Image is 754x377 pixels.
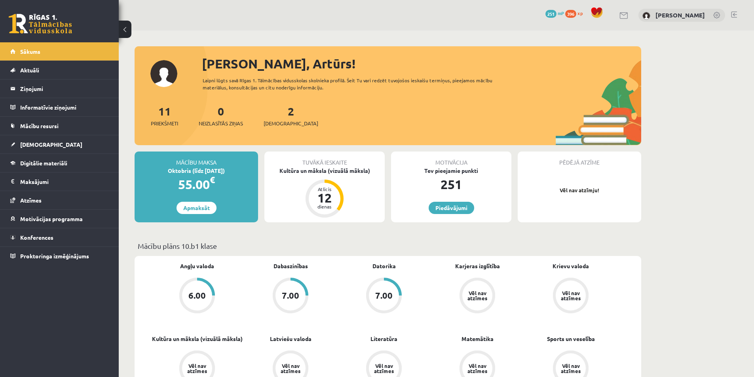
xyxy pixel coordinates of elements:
[370,335,397,343] a: Literatūra
[20,234,53,241] span: Konferences
[391,175,511,194] div: 251
[373,363,395,373] div: Vēl nav atzīmes
[135,152,258,167] div: Mācību maksa
[462,335,494,343] a: Matemātika
[455,262,500,270] a: Karjeras izglītība
[264,152,385,167] div: Tuvākā ieskaite
[337,278,431,315] a: 7.00
[264,167,385,219] a: Kultūra un māksla (vizuālā māksla) Atlicis 12 dienas
[10,98,109,116] a: Informatīvie ziņojumi
[429,202,474,214] a: Piedāvājumi
[20,172,109,191] legend: Maksājumi
[135,167,258,175] div: Oktobris (līdz [DATE])
[431,278,524,315] a: Vēl nav atzīmes
[560,290,582,301] div: Vēl nav atzīmes
[20,48,40,55] span: Sākums
[10,172,109,191] a: Maksājumi
[372,262,396,270] a: Datorika
[313,191,336,204] div: 12
[10,191,109,209] a: Atzīmes
[10,154,109,172] a: Digitālie materiāli
[20,252,89,260] span: Proktoringa izmēģinājums
[524,278,617,315] a: Vēl nav atzīmes
[20,122,59,129] span: Mācību resursi
[135,175,258,194] div: 55.00
[279,363,302,373] div: Vēl nav atzīmes
[20,197,42,204] span: Atzīmes
[199,104,243,127] a: 0Neizlasītās ziņas
[9,14,72,34] a: Rīgas 1. Tālmācības vidusskola
[522,186,637,194] p: Vēl nav atzīmju!
[186,363,208,373] div: Vēl nav atzīmes
[565,10,587,16] a: 396 xp
[264,167,385,175] div: Kultūra un māksla (vizuālā māksla)
[282,291,299,300] div: 7.00
[199,119,243,127] span: Neizlasītās ziņas
[20,215,83,222] span: Motivācijas programma
[518,152,641,167] div: Pēdējā atzīme
[565,10,576,18] span: 396
[655,11,705,19] a: [PERSON_NAME]
[264,119,318,127] span: [DEMOGRAPHIC_DATA]
[642,12,650,20] img: Artūrs Keinovskis
[177,202,217,214] a: Apmaksāt
[138,241,638,251] p: Mācību plāns 10.b1 klase
[553,262,589,270] a: Krievu valoda
[10,135,109,153] a: [DEMOGRAPHIC_DATA]
[150,278,244,315] a: 6.00
[10,42,109,61] a: Sākums
[264,104,318,127] a: 2[DEMOGRAPHIC_DATA]
[466,290,488,301] div: Vēl nav atzīmes
[180,262,214,270] a: Angļu valoda
[313,187,336,191] div: Atlicis
[20,98,109,116] legend: Informatīvie ziņojumi
[20,159,67,167] span: Digitālie materiāli
[391,167,511,175] div: Tev pieejamie punkti
[558,10,564,16] span: mP
[203,77,507,91] div: Laipni lūgts savā Rīgas 1. Tālmācības vidusskolas skolnieka profilā. Šeit Tu vari redzēt tuvojošo...
[151,104,178,127] a: 11Priekšmeti
[560,363,582,373] div: Vēl nav atzīmes
[10,228,109,246] a: Konferences
[151,119,178,127] span: Priekšmeti
[202,54,641,73] div: [PERSON_NAME], Artūrs!
[545,10,556,18] span: 251
[375,291,393,300] div: 7.00
[152,335,243,343] a: Kultūra un māksla (vizuālā māksla)
[273,262,308,270] a: Dabaszinības
[20,80,109,98] legend: Ziņojumi
[20,66,39,74] span: Aktuāli
[10,247,109,265] a: Proktoringa izmēģinājums
[210,174,215,186] span: €
[244,278,337,315] a: 7.00
[188,291,206,300] div: 6.00
[545,10,564,16] a: 251 mP
[10,117,109,135] a: Mācību resursi
[313,204,336,209] div: dienas
[10,61,109,79] a: Aktuāli
[270,335,311,343] a: Latviešu valoda
[10,80,109,98] a: Ziņojumi
[577,10,583,16] span: xp
[20,141,82,148] span: [DEMOGRAPHIC_DATA]
[547,335,595,343] a: Sports un veselība
[10,210,109,228] a: Motivācijas programma
[391,152,511,167] div: Motivācija
[466,363,488,373] div: Vēl nav atzīmes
